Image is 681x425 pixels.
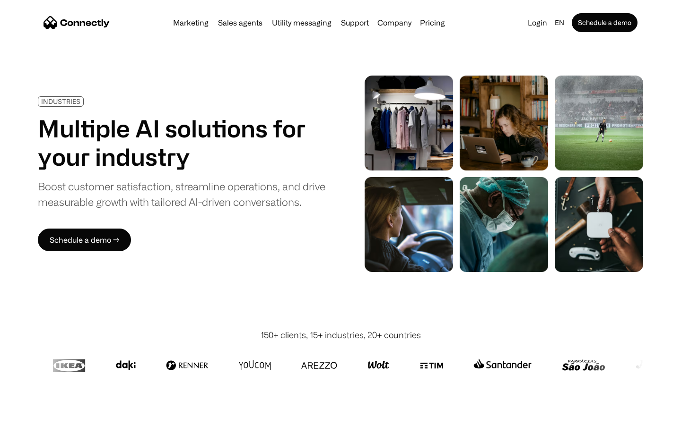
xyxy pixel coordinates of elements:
div: INDUSTRIES [41,98,80,105]
a: Schedule a demo → [38,229,131,251]
a: Marketing [169,19,212,26]
aside: Language selected: English [9,408,57,422]
a: Utility messaging [268,19,335,26]
a: Login [524,16,551,29]
a: Schedule a demo [572,13,637,32]
div: Boost customer satisfaction, streamline operations, and drive measurable growth with tailored AI-... [38,178,325,210]
div: en [555,16,564,29]
a: Pricing [416,19,449,26]
a: Sales agents [214,19,266,26]
h1: Multiple AI solutions for your industry [38,114,325,171]
div: Company [377,16,411,29]
ul: Language list [19,408,57,422]
a: Support [337,19,373,26]
div: 150+ clients, 15+ industries, 20+ countries [261,329,421,341]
